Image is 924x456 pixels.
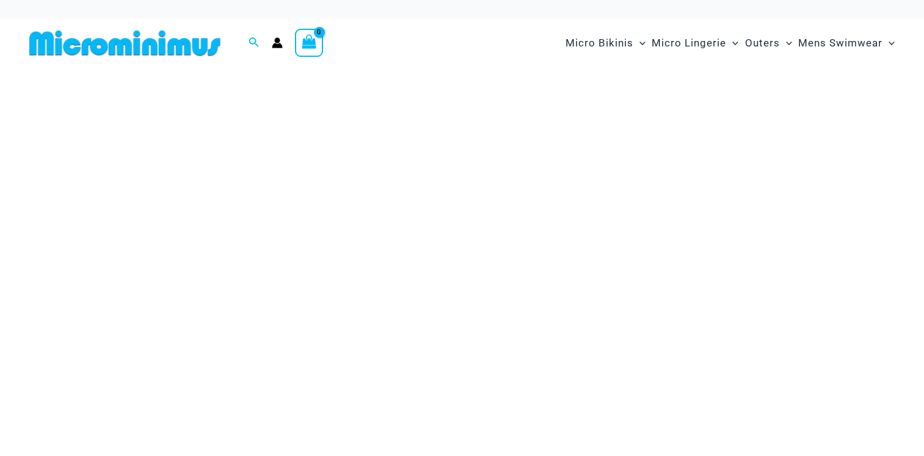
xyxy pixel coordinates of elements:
[561,23,900,64] nav: Site Navigation
[562,24,649,62] a: Micro BikinisMenu ToggleMenu Toggle
[780,28,792,59] span: Menu Toggle
[798,28,882,59] span: Mens Swimwear
[24,29,225,57] img: MM SHOP LOGO FLAT
[652,28,726,59] span: Micro Lingerie
[726,28,738,59] span: Menu Toggle
[295,29,323,57] a: View Shopping Cart, empty
[745,28,780,59] span: Outers
[649,24,741,62] a: Micro LingerieMenu ToggleMenu Toggle
[566,28,633,59] span: Micro Bikinis
[633,28,646,59] span: Menu Toggle
[272,37,283,48] a: Account icon link
[795,24,898,62] a: Mens SwimwearMenu ToggleMenu Toggle
[249,35,260,51] a: Search icon link
[882,28,895,59] span: Menu Toggle
[742,24,795,62] a: OutersMenu ToggleMenu Toggle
